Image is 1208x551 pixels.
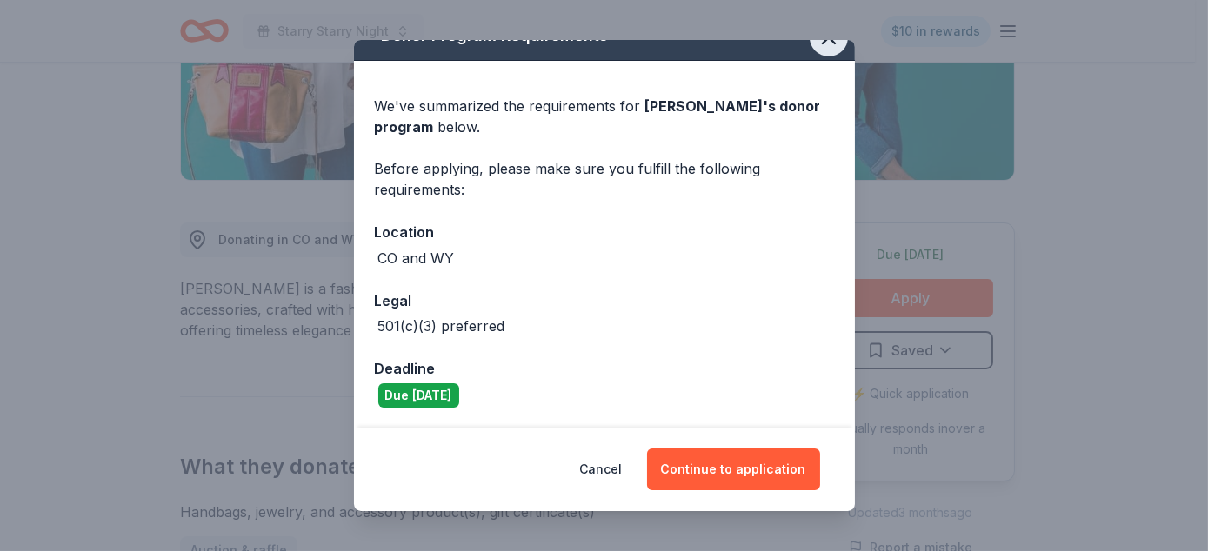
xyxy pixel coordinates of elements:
div: Before applying, please make sure you fulfill the following requirements: [375,158,834,200]
button: Continue to application [647,448,820,490]
div: Deadline [375,357,834,380]
div: We've summarized the requirements for below. [375,96,834,137]
div: CO and WY [378,248,455,269]
div: Location [375,221,834,243]
div: Legal [375,289,834,312]
button: Cancel [580,448,623,490]
div: Due [DATE] [378,383,459,408]
div: 501(c)(3) preferred [378,315,505,336]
